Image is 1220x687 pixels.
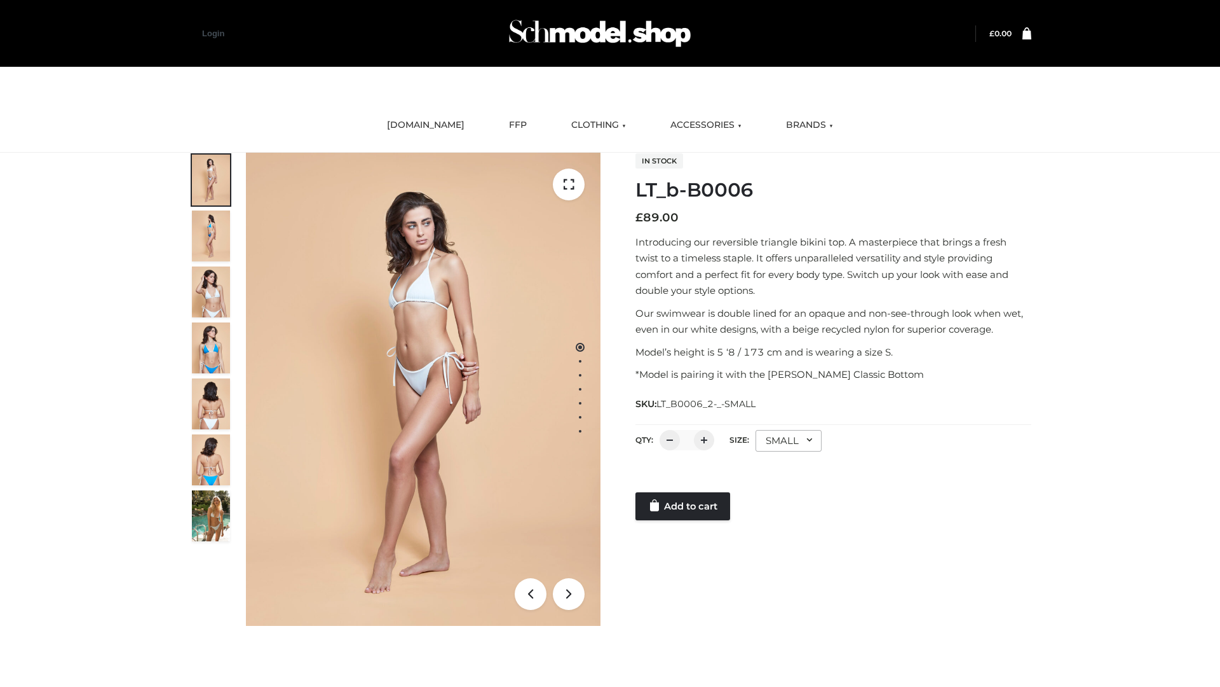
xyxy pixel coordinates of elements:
[661,111,751,139] a: ACCESSORIES
[246,153,600,626] img: ArielClassicBikiniTop_CloudNine_AzureSky_OW114ECO_1
[192,323,230,373] img: ArielClassicBikiniTop_CloudNine_AzureSky_OW114ECO_4-scaled.jpg
[192,434,230,485] img: ArielClassicBikiniTop_CloudNine_AzureSky_OW114ECO_8-scaled.jpg
[377,111,474,139] a: [DOMAIN_NAME]
[989,29,1012,38] bdi: 0.00
[635,211,643,225] span: £
[562,111,635,139] a: CLOTHING
[505,8,695,59] img: Schmodel Admin 964
[756,430,822,452] div: SMALL
[656,398,756,410] span: LT_B0006_2-_-SMALL
[635,153,683,169] span: In stock
[202,29,224,38] a: Login
[192,211,230,261] img: ArielClassicBikiniTop_CloudNine_AzureSky_OW114ECO_2-scaled.jpg
[635,344,1031,361] p: Model’s height is 5 ‘8 / 173 cm and is wearing a size S.
[635,396,757,412] span: SKU:
[192,378,230,429] img: ArielClassicBikiniTop_CloudNine_AzureSky_OW114ECO_7-scaled.jpg
[635,305,1031,338] p: Our swimwear is double lined for an opaque and non-see-through look when wet, even in our white d...
[192,267,230,317] img: ArielClassicBikiniTop_CloudNine_AzureSky_OW114ECO_3-scaled.jpg
[635,211,679,225] bdi: 89.00
[192,490,230,541] img: Arieltop_CloudNine_AzureSky2.jpg
[635,179,1031,202] h1: LT_b-B0006
[989,29,994,38] span: £
[776,111,843,139] a: BRANDS
[635,234,1031,299] p: Introducing our reversible triangle bikini top. A masterpiece that brings a fresh twist to a time...
[635,366,1031,383] p: *Model is pairing it with the [PERSON_NAME] Classic Bottom
[499,111,536,139] a: FFP
[192,155,230,205] img: ArielClassicBikiniTop_CloudNine_AzureSky_OW114ECO_1-scaled.jpg
[989,29,1012,38] a: £0.00
[635,492,730,520] a: Add to cart
[635,435,653,445] label: QTY:
[729,435,749,445] label: Size:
